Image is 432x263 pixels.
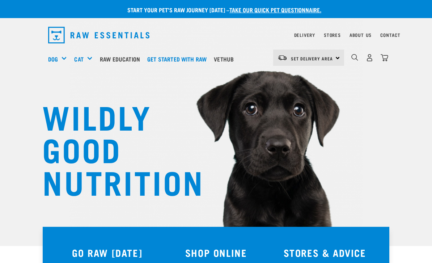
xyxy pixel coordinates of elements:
a: Dog [48,55,58,63]
img: van-moving.png [278,55,287,61]
a: Contact [380,34,401,36]
h3: SHOP ONLINE [166,247,266,258]
a: About Us [350,34,372,36]
a: Get started with Raw [145,44,212,73]
h3: GO RAW [DATE] [57,247,157,258]
a: take our quick pet questionnaire. [229,8,321,11]
a: Delivery [294,34,315,36]
img: Raw Essentials Logo [48,27,149,43]
img: home-icon@2x.png [381,54,388,61]
a: Stores [324,34,341,36]
img: home-icon-1@2x.png [351,54,358,61]
h1: WILDLY GOOD NUTRITION [42,99,187,197]
nav: dropdown navigation [42,24,390,46]
a: Vethub [212,44,239,73]
span: Set Delivery Area [291,57,333,60]
a: Cat [74,55,83,63]
a: Raw Education [98,44,145,73]
h3: STORES & ADVICE [275,247,375,258]
img: user.png [366,54,373,61]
